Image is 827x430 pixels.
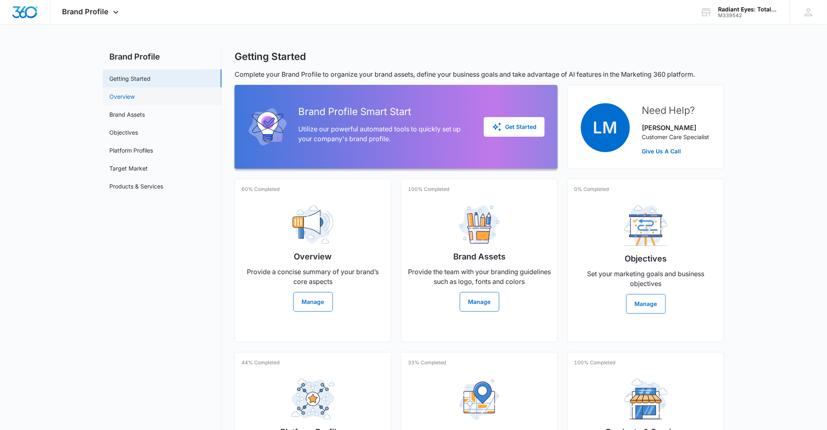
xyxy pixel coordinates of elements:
div: Get Started [492,122,537,132]
p: Provide the team with your branding guidelines such as logo, fonts and colors [408,267,551,286]
a: Give Us A Call [642,147,709,155]
p: 44% Completed [242,359,279,366]
h2: Overview [294,250,332,263]
p: Utilize our powerful automated tools to quickly set up your company's brand profile. [298,124,471,144]
button: Manage [293,292,333,312]
a: 0% CompletedObjectivesSet your marketing goals and business objectivesManage [568,179,724,342]
div: account name [718,6,778,13]
button: Manage [626,294,666,314]
p: [PERSON_NAME] [642,123,709,133]
button: Get Started [484,117,545,137]
a: Products & Services [109,182,163,191]
a: Overview [109,92,135,101]
h2: Brand Assets [453,250,506,263]
a: Getting Started [109,74,151,83]
a: Platform Profiles [109,146,153,155]
a: Target Market [109,164,148,173]
div: account id [718,13,778,18]
p: 100% Completed [574,359,616,366]
a: Objectives [109,128,138,137]
p: 100% Completed [408,186,449,193]
p: 0% Completed [574,186,609,193]
span: LM [581,103,630,152]
button: Manage [460,292,499,312]
h1: Getting Started [235,51,306,63]
span: Brand Profile [62,7,109,16]
h2: Objectives [625,253,667,265]
a: 100% CompletedBrand AssetsProvide the team with your branding guidelines such as logo, fonts and ... [401,179,558,342]
h2: Brand Profile Smart Start [298,104,471,119]
p: Provide a concise summary of your brand’s core aspects [242,267,384,286]
p: 60% Completed [242,186,279,193]
a: Brand Assets [109,110,145,119]
p: Customer Care Specialist [642,133,709,141]
p: Complete your Brand Profile to organize your brand assets, define your business goals and take ad... [235,69,724,79]
h2: Need Help? [642,103,709,118]
p: Set your marketing goals and business objectives [574,269,717,288]
p: 33% Completed [408,359,446,366]
h2: Brand Profile [103,51,222,63]
a: 60% CompletedOverviewProvide a concise summary of your brand’s core aspectsManage [235,179,391,342]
